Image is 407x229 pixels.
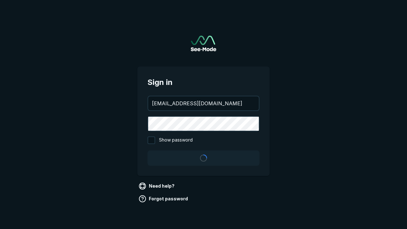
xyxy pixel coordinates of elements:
a: Need help? [137,181,177,191]
a: Forgot password [137,194,190,204]
input: your@email.com [148,96,259,110]
a: Go to sign in [191,36,216,51]
span: Show password [159,136,193,144]
span: Sign in [148,77,259,88]
img: See-Mode Logo [191,36,216,51]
